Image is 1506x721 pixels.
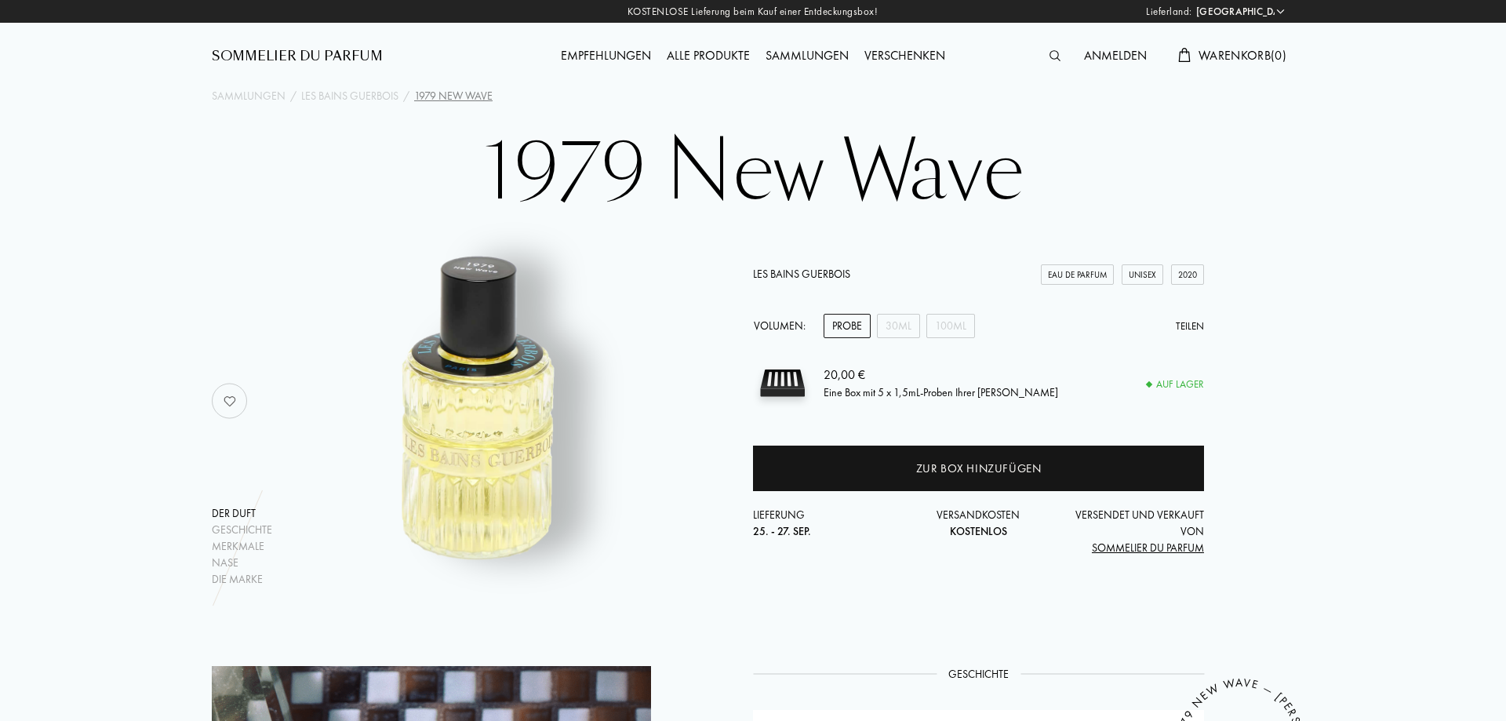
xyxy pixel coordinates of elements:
img: sample box [753,354,812,413]
div: / [403,88,409,104]
img: 1979 New Wave Les Bains Guerbois [289,199,677,588]
div: 100mL [926,314,975,338]
a: Anmelden [1076,47,1155,64]
span: Sommelier du Parfum [1092,541,1204,555]
div: Nase [212,555,272,571]
div: Der Duft [212,505,272,522]
div: Eau de Parfum [1041,264,1114,286]
div: Volumen: [753,314,814,338]
div: Eine Box mit 5 x 1,5mL-Proben Ihrer [PERSON_NAME] [824,384,1058,401]
a: Les Bains Guerbois [301,88,398,104]
div: Sammlungen [758,46,857,67]
div: 1979 New Wave [414,88,493,104]
img: cart.svg [1178,48,1191,62]
div: Alle Produkte [659,46,758,67]
div: Lieferung [753,507,904,540]
div: / [290,88,296,104]
span: Lieferland: [1146,4,1192,20]
span: Kostenlos [950,524,1007,538]
div: Geschichte [212,522,272,538]
div: 30mL [877,314,920,338]
div: Versandkosten [904,507,1054,540]
div: Anmelden [1076,46,1155,67]
div: Die Marke [212,571,272,588]
div: Empfehlungen [553,46,659,67]
div: Auf Lager [1147,377,1204,392]
img: no_like_p.png [214,385,246,417]
div: Teilen [1176,319,1204,334]
div: Verschenken [857,46,953,67]
a: Alle Produkte [659,47,758,64]
div: 20,00 € [824,366,1058,384]
a: Les Bains Guerbois [753,267,850,281]
div: Unisex [1122,264,1163,286]
div: Probe [824,314,871,338]
span: 25. - 27. Sep. [753,524,811,538]
a: Empfehlungen [553,47,659,64]
img: search_icn.svg [1049,50,1060,61]
a: Sammlungen [758,47,857,64]
div: Versendet und verkauft von [1053,507,1204,556]
div: 2020 [1171,264,1204,286]
a: Sommelier du Parfum [212,47,383,66]
div: Zur Box hinzufügen [916,460,1042,478]
span: Warenkorb ( 0 ) [1199,47,1286,64]
a: Verschenken [857,47,953,64]
div: Merkmale [212,538,272,555]
h1: 1979 New Wave [361,129,1145,215]
a: Sammlungen [212,88,286,104]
